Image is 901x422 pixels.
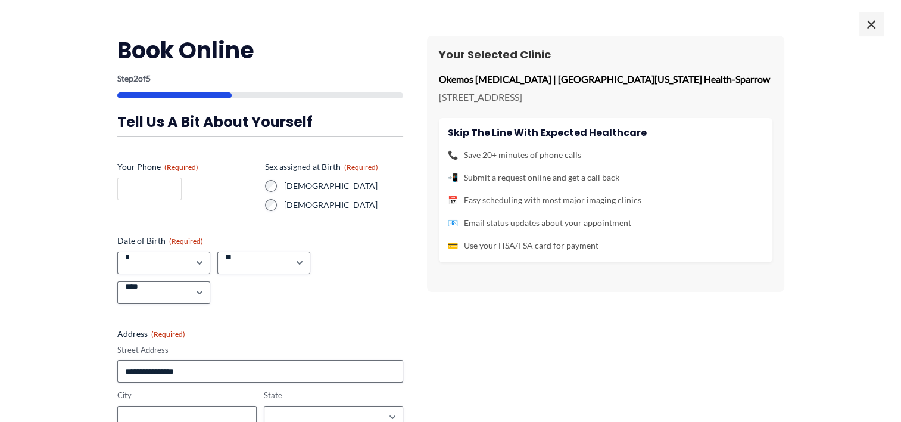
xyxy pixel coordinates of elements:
[439,48,772,61] h3: Your Selected Clinic
[265,161,378,173] legend: Sex assigned at Birth
[264,390,403,401] label: State
[284,199,403,211] label: [DEMOGRAPHIC_DATA]
[117,36,403,65] h2: Book Online
[284,180,403,192] label: [DEMOGRAPHIC_DATA]
[448,170,458,185] span: 📲
[448,127,763,138] h4: Skip the line with Expected Healthcare
[117,161,255,173] label: Your Phone
[439,70,772,88] p: Okemos [MEDICAL_DATA] | [GEOGRAPHIC_DATA][US_STATE] Health-Sparrow
[448,193,763,208] li: Easy scheduling with most major imaging clinics
[146,73,151,83] span: 5
[859,12,883,36] span: ×
[448,147,458,163] span: 📞
[117,113,403,131] h3: Tell us a bit about yourself
[117,75,403,83] p: Step of
[448,193,458,208] span: 📅
[151,330,185,339] span: (Required)
[448,238,763,253] li: Use your HSA/FSA card for payment
[448,215,763,231] li: Email status updates about your appointment
[117,345,403,356] label: Street Address
[448,170,763,185] li: Submit a request online and get a call back
[164,163,198,172] span: (Required)
[448,215,458,231] span: 📧
[344,163,378,172] span: (Required)
[448,238,458,253] span: 💳
[117,235,203,247] legend: Date of Birth
[439,88,772,106] p: [STREET_ADDRESS]
[169,237,203,246] span: (Required)
[448,147,763,163] li: Save 20+ minutes of phone calls
[133,73,138,83] span: 2
[117,390,257,401] label: City
[117,328,185,340] legend: Address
